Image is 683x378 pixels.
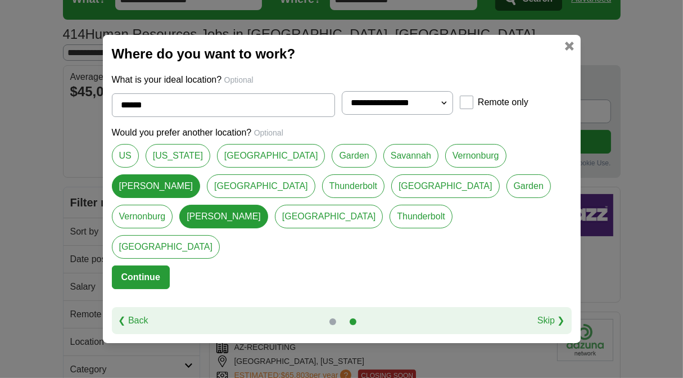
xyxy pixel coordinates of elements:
a: [GEOGRAPHIC_DATA] [217,144,325,168]
a: [GEOGRAPHIC_DATA] [207,174,315,198]
span: Optional [254,128,283,137]
p: What is your ideal location? [112,73,572,87]
a: Thunderbolt [390,205,452,228]
a: Vernonburg [445,144,506,168]
a: Garden [332,144,376,168]
p: Would you prefer another location? [112,126,572,139]
a: [PERSON_NAME] [112,174,201,198]
label: Remote only [478,96,528,109]
a: US [112,144,139,168]
a: [GEOGRAPHIC_DATA] [275,205,383,228]
a: Savannah [383,144,438,168]
a: Vernonburg [112,205,173,228]
span: Optional [224,75,254,84]
a: ❮ Back [119,314,148,327]
a: Skip ❯ [537,314,565,327]
a: [PERSON_NAME] [179,205,268,228]
button: Continue [112,265,170,289]
a: [GEOGRAPHIC_DATA] [112,235,220,259]
a: Thunderbolt [322,174,385,198]
a: [US_STATE] [146,144,210,168]
a: [GEOGRAPHIC_DATA] [391,174,500,198]
h2: Where do you want to work? [112,44,572,64]
a: Garden [506,174,551,198]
